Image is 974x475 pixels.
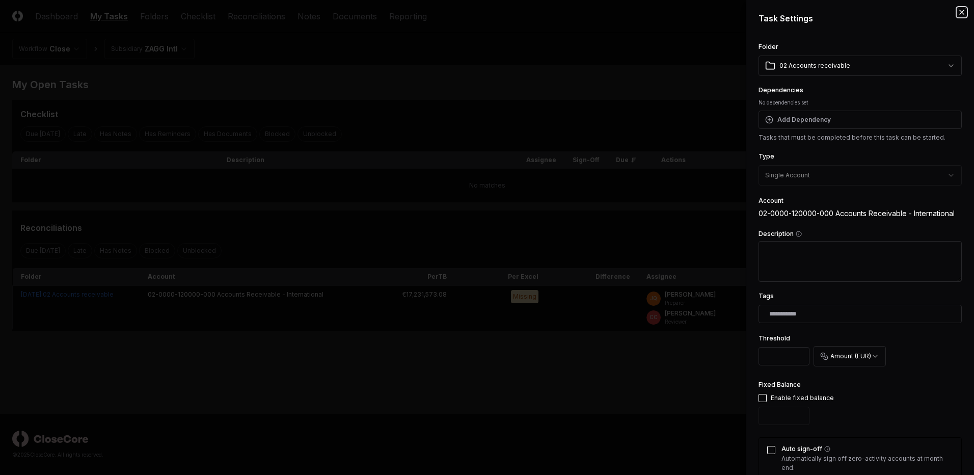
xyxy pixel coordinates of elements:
p: Automatically sign off zero-activity accounts at month end. [781,454,953,472]
div: Enable fixed balance [771,393,834,403]
label: Auto sign-off [781,446,953,452]
label: Fixed Balance [759,381,801,388]
label: Type [759,152,774,160]
label: Dependencies [759,86,803,94]
label: Threshold [759,334,790,342]
div: No dependencies set [759,99,962,107]
button: Auto sign-off [824,446,830,452]
button: Description [796,231,802,237]
p: Tasks that must be completed before this task can be started. [759,133,962,142]
label: Tags [759,292,774,300]
h2: Task Settings [759,12,962,24]
div: 02-0000-120000-000 Accounts Receivable - International [759,208,962,219]
label: Description [759,231,962,237]
label: Folder [759,43,778,50]
button: Add Dependency [759,111,962,129]
div: Account [759,198,962,204]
